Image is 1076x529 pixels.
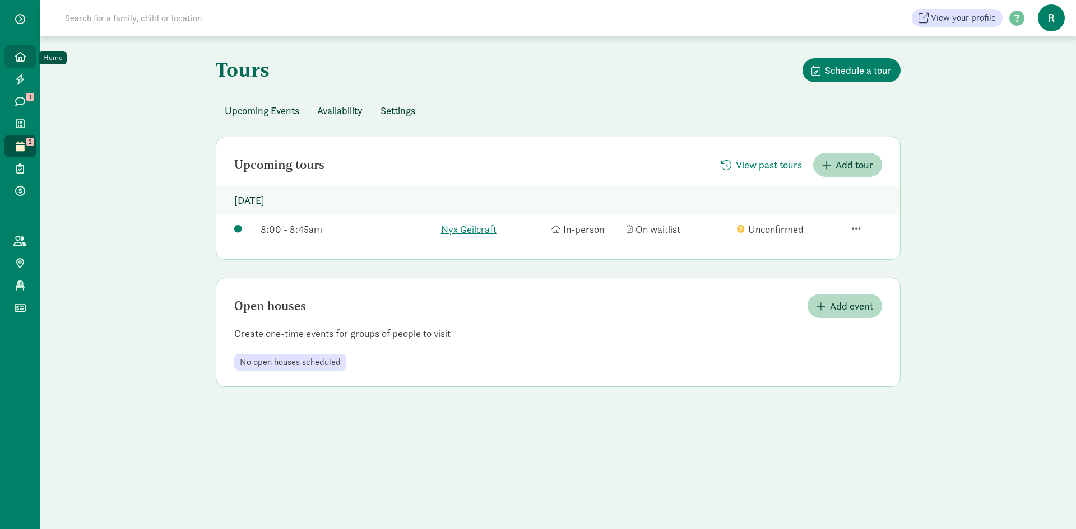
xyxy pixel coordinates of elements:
[4,90,36,113] a: 1
[216,327,900,340] p: Create one-time events for groups of people to visit
[441,222,546,237] a: Nyx Geilcraft
[225,103,299,118] span: Upcoming Events
[317,103,363,118] span: Availability
[26,138,34,146] span: 2
[736,157,802,172] span: View past tours
[803,58,901,82] button: Schedule a tour
[372,99,424,123] button: Settings
[830,298,873,313] span: Add event
[836,157,873,172] span: Add tour
[931,11,996,25] span: View your profile
[4,135,36,157] a: 2
[216,186,900,215] p: [DATE]
[912,9,1003,27] a: View your profile
[234,299,306,313] h2: Open houses
[240,357,341,367] span: No open houses scheduled
[261,222,435,237] div: 8:00 - 8:45am
[26,93,34,101] span: 1
[43,52,62,63] div: Home
[1020,475,1076,529] iframe: Chat Widget
[808,294,882,318] button: Add event
[216,99,308,123] button: Upcoming Events
[825,63,892,78] span: Schedule a tour
[737,222,842,237] div: Unconfirmed
[308,99,372,123] button: Availability
[712,159,811,172] a: View past tours
[813,153,882,177] button: Add tour
[1038,4,1065,31] span: R
[58,7,373,29] input: Search for a family, child or location
[551,222,622,237] div: In-person
[381,103,415,118] span: Settings
[712,153,811,177] button: View past tours
[627,222,731,237] div: On waitlist
[234,158,324,172] h2: Upcoming tours
[216,58,270,81] h1: Tours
